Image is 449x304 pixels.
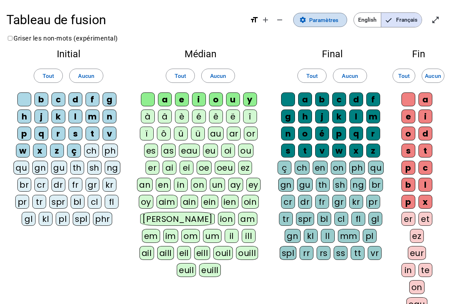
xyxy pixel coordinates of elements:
[34,178,48,192] div: cr
[201,195,218,209] div: ein
[243,92,257,106] div: y
[281,110,295,123] div: g
[139,246,154,260] div: ail
[210,71,226,81] span: Aucun
[351,212,365,226] div: fl
[297,178,313,192] div: gu
[137,178,153,192] div: an
[401,110,415,123] div: e
[279,212,293,226] div: tr
[238,212,257,226] div: am
[221,195,239,209] div: ien
[103,92,116,106] div: g
[34,110,48,123] div: j
[221,144,235,158] div: oi
[315,144,329,158] div: v
[418,263,432,277] div: te
[51,110,65,123] div: k
[191,178,206,192] div: on
[6,7,243,33] h1: Tableau de fusion
[15,195,29,209] div: pr
[401,263,415,277] div: in
[141,110,155,123] div: à
[210,178,225,192] div: un
[354,12,422,27] mat-button-toggle-group: Language selection
[315,127,329,140] div: é
[418,92,432,106] div: a
[78,71,94,81] span: Aucun
[398,71,410,81] span: Tout
[321,229,335,243] div: ll
[163,229,178,243] div: im
[209,92,223,106] div: o
[334,212,348,226] div: cl
[295,161,310,175] div: ch
[300,246,313,260] div: rr
[144,144,158,158] div: es
[317,212,331,226] div: bl
[304,229,318,243] div: kl
[175,92,189,106] div: e
[366,144,380,158] div: z
[103,178,116,192] div: kr
[87,161,102,175] div: sh
[366,110,380,123] div: m
[8,36,12,41] input: Griser les non-mots (expérimental)
[418,161,432,175] div: c
[203,229,221,243] div: um
[366,92,380,106] div: f
[228,178,243,192] div: ay
[17,110,31,123] div: h
[349,161,365,175] div: ph
[140,212,214,226] div: [PERSON_NAME]
[349,92,363,106] div: d
[250,16,258,24] mat-icon: format_size
[201,69,235,83] button: Aucun
[69,127,82,140] div: s
[6,34,118,42] label: Griser les non-mots (expérimental)
[366,127,380,140] div: r
[227,127,241,140] div: ar
[332,92,346,106] div: c
[296,212,314,226] div: spr
[297,69,327,83] button: Tout
[103,110,116,123] div: n
[56,212,70,226] div: pl
[261,16,270,24] mat-icon: add
[243,110,257,123] div: î
[103,127,116,140] div: v
[158,92,172,106] div: a
[428,13,443,27] button: Entrer en plein écran
[418,212,432,226] div: et
[401,144,415,158] div: s
[197,161,212,175] div: oe
[161,144,176,158] div: as
[238,144,253,158] div: ou
[401,49,436,59] h2: Fin
[242,195,259,209] div: oin
[293,13,347,27] button: Paramètres
[218,212,235,226] div: ion
[349,110,363,123] div: l
[333,178,347,192] div: sh
[102,144,118,158] div: ph
[258,13,273,27] button: Augmenter la taille de la police
[281,144,295,158] div: s
[401,127,415,140] div: o
[86,178,99,192] div: gr
[177,263,196,277] div: euil
[315,195,329,209] div: fr
[401,195,415,209] div: p
[393,69,415,83] button: Tout
[332,110,346,123] div: k
[51,161,67,175] div: gu
[84,144,99,158] div: ch
[194,246,210,260] div: eill
[32,195,46,209] div: tr
[13,161,29,175] div: qu
[16,144,30,158] div: w
[213,246,233,260] div: ouil
[401,178,415,192] div: b
[50,144,64,158] div: z
[363,229,377,243] div: pl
